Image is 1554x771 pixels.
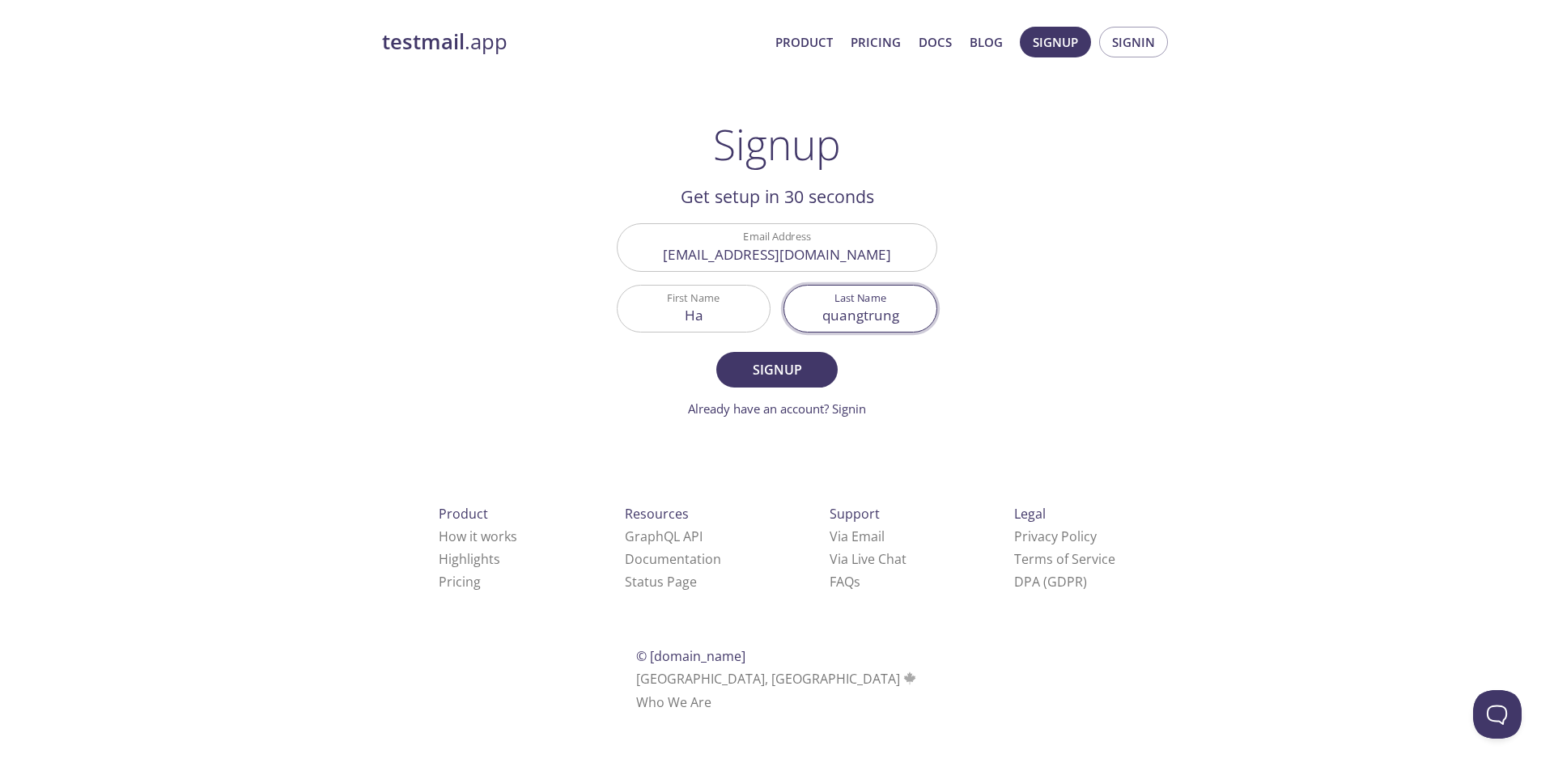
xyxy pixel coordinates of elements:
[439,550,500,568] a: Highlights
[439,505,488,523] span: Product
[734,358,820,381] span: Signup
[1014,550,1115,568] a: Terms of Service
[1112,32,1155,53] span: Signin
[830,573,860,591] a: FAQ
[854,573,860,591] span: s
[382,28,465,56] strong: testmail
[439,527,517,545] a: How it works
[636,647,745,665] span: © [DOMAIN_NAME]
[1014,527,1097,545] a: Privacy Policy
[775,32,833,53] a: Product
[625,527,703,545] a: GraphQL API
[688,400,866,417] a: Already have an account? Signin
[636,693,711,711] a: Who We Are
[625,505,689,523] span: Resources
[713,120,841,168] h1: Signup
[1020,27,1091,57] button: Signup
[1014,505,1046,523] span: Legal
[919,32,952,53] a: Docs
[1033,32,1078,53] span: Signup
[830,505,880,523] span: Support
[970,32,1003,53] a: Blog
[1473,690,1522,739] iframe: Help Scout Beacon - Open
[617,183,937,210] h2: Get setup in 30 seconds
[625,573,697,591] a: Status Page
[1014,573,1087,591] a: DPA (GDPR)
[716,352,838,388] button: Signup
[382,28,762,56] a: testmail.app
[830,527,885,545] a: Via Email
[1099,27,1168,57] button: Signin
[439,573,481,591] a: Pricing
[636,670,919,688] span: [GEOGRAPHIC_DATA], [GEOGRAPHIC_DATA]
[625,550,721,568] a: Documentation
[851,32,901,53] a: Pricing
[830,550,906,568] a: Via Live Chat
